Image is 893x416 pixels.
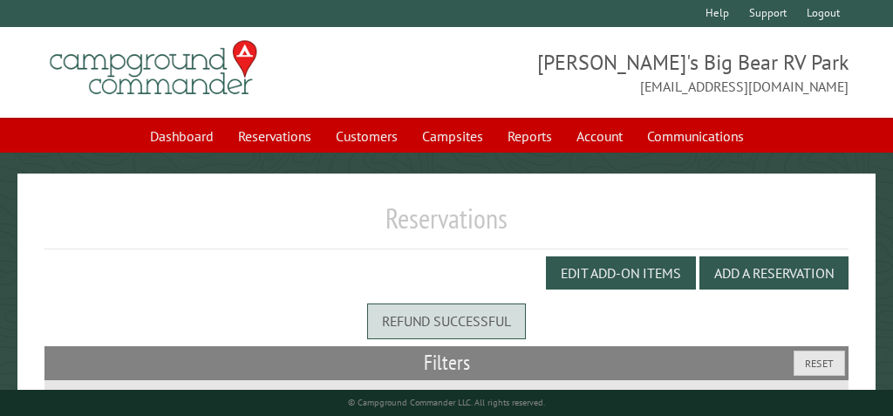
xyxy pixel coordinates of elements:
div: Refund successful [367,303,526,338]
a: Reports [497,119,562,153]
button: Edit Add-on Items [546,256,696,290]
a: Reservations [228,119,322,153]
a: Customers [325,119,408,153]
small: © Campground Commander LLC. All rights reserved. [348,397,545,408]
a: Account [566,119,633,153]
span: [PERSON_NAME]'s Big Bear RV Park [EMAIL_ADDRESS][DOMAIN_NAME] [446,48,849,97]
h2: Filters [44,346,849,379]
button: Reset [794,351,845,376]
a: Campsites [412,119,494,153]
a: Dashboard [140,119,224,153]
a: Communications [637,119,754,153]
img: Campground Commander [44,34,262,102]
button: Add a Reservation [699,256,849,290]
h1: Reservations [44,201,849,249]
